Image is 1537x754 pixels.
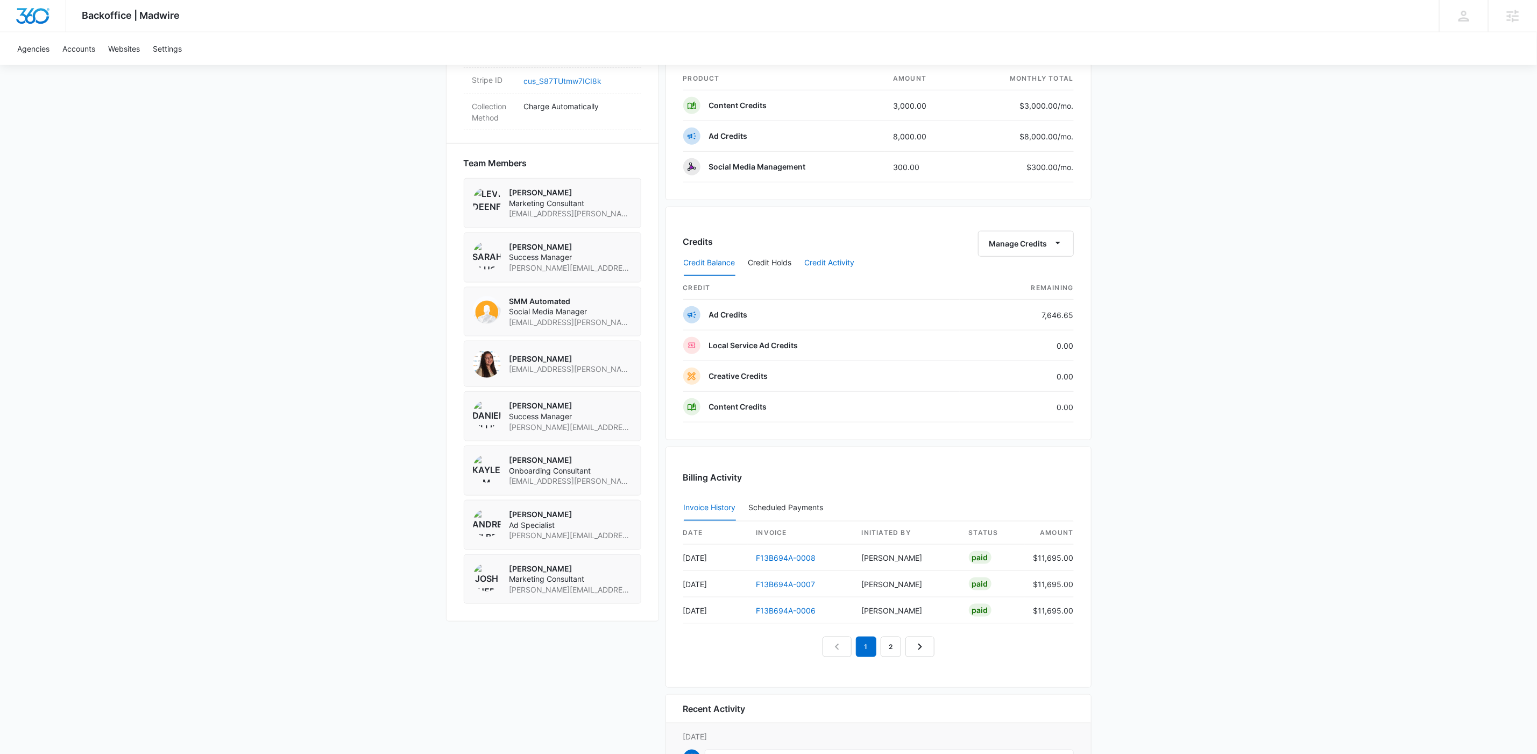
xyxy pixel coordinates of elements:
[509,306,632,317] span: Social Media Manager
[473,563,501,591] img: Josh Sherman
[709,309,748,320] p: Ad Credits
[509,354,632,364] p: [PERSON_NAME]
[853,597,960,624] td: [PERSON_NAME]
[749,504,828,511] div: Scheduled Payments
[1020,131,1074,142] p: $8,000.00
[756,606,816,615] a: F13B694A-0006
[805,250,855,276] button: Credit Activity
[684,250,735,276] button: Credit Balance
[969,551,991,564] div: Paid
[11,32,56,65] a: Agencies
[969,577,991,590] div: Paid
[709,401,767,412] p: Content Credits
[756,580,816,589] a: F13B694A-0007
[509,422,632,433] span: [PERSON_NAME][EMAIL_ADDRESS][PERSON_NAME][DOMAIN_NAME]
[524,76,602,86] a: cus_S87TUtmw7ICI8k
[683,235,713,248] h3: Credits
[473,296,501,324] img: SMM Automated
[960,361,1074,392] td: 0.00
[1058,101,1074,110] span: /mo.
[473,187,501,215] img: Levi Deeney
[709,100,767,111] p: Content Credits
[978,231,1074,257] button: Manage Credits
[823,637,934,657] nav: Pagination
[509,242,632,252] p: [PERSON_NAME]
[146,32,188,65] a: Settings
[683,522,748,545] th: date
[884,121,962,152] td: 8,000.00
[102,32,146,65] a: Websites
[884,90,962,121] td: 3,000.00
[884,67,962,90] th: amount
[56,32,102,65] a: Accounts
[509,317,632,328] span: [EMAIL_ADDRESS][PERSON_NAME][DOMAIN_NAME]
[1058,163,1074,172] span: /mo.
[509,509,632,520] p: [PERSON_NAME]
[960,522,1025,545] th: status
[969,604,991,617] div: Paid
[1025,571,1074,597] td: $11,695.00
[884,152,962,182] td: 300.00
[464,157,527,170] span: Team Members
[881,637,901,657] a: Page 2
[856,637,876,657] em: 1
[509,563,632,574] p: [PERSON_NAME]
[509,411,632,422] span: Success Manager
[1025,522,1074,545] th: amount
[748,522,853,545] th: invoice
[509,198,632,209] span: Marketing Consultant
[1020,100,1074,111] p: $3,000.00
[509,476,632,487] span: [EMAIL_ADDRESS][PERSON_NAME][DOMAIN_NAME]
[1025,597,1074,624] td: $11,695.00
[473,242,501,270] img: Sarah Gluchacki
[1058,132,1074,141] span: /mo.
[472,74,515,86] dt: Stripe ID
[960,392,1074,422] td: 0.00
[524,101,633,112] p: Charge Automatically
[960,300,1074,330] td: 7,646.65
[509,466,632,476] span: Onboarding Consultant
[509,364,632,375] span: [EMAIL_ADDRESS][PERSON_NAME][DOMAIN_NAME]
[960,330,1074,361] td: 0.00
[509,208,632,219] span: [EMAIL_ADDRESS][PERSON_NAME][DOMAIN_NAME]
[683,731,1074,742] p: [DATE]
[509,520,632,531] span: Ad Specialist
[509,455,632,466] p: [PERSON_NAME]
[82,10,180,21] span: Backoffice | Madwire
[1023,161,1074,173] p: $300.00
[853,571,960,597] td: [PERSON_NAME]
[683,277,960,300] th: credit
[464,68,641,94] div: Stripe IDcus_S87TUtmw7ICI8k
[509,400,632,411] p: [PERSON_NAME]
[509,187,632,198] p: [PERSON_NAME]
[905,637,934,657] a: Next Page
[509,263,632,273] span: [PERSON_NAME][EMAIL_ADDRESS][PERSON_NAME][DOMAIN_NAME]
[709,371,768,382] p: Creative Credits
[962,67,1074,90] th: monthly total
[683,67,885,90] th: product
[473,509,501,537] img: Andrew Gilbert
[509,530,632,541] span: [PERSON_NAME][EMAIL_ADDRESS][PERSON_NAME][DOMAIN_NAME]
[509,574,632,584] span: Marketing Consultant
[473,455,501,483] img: Kaylee M Cordell
[683,597,748,624] td: [DATE]
[683,702,746,715] h6: Recent Activity
[1025,545,1074,571] td: $11,695.00
[509,584,632,595] span: [PERSON_NAME][EMAIL_ADDRESS][PERSON_NAME][DOMAIN_NAME]
[509,252,632,263] span: Success Manager
[756,553,816,562] a: F13B694A-0008
[853,545,960,571] td: [PERSON_NAME]
[464,94,641,130] div: Collection MethodCharge Automatically
[960,277,1074,300] th: Remaining
[709,131,748,142] p: Ad Credits
[683,571,748,597] td: [DATE]
[683,545,748,571] td: [DATE]
[472,101,515,123] dt: Collection Method
[684,495,736,521] button: Invoice History
[473,350,501,378] img: Audriana Talamantes
[709,340,798,351] p: Local Service Ad Credits
[509,296,632,307] p: SMM Automated
[683,471,1074,484] h3: Billing Activity
[748,250,792,276] button: Credit Holds
[709,161,806,172] p: Social Media Management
